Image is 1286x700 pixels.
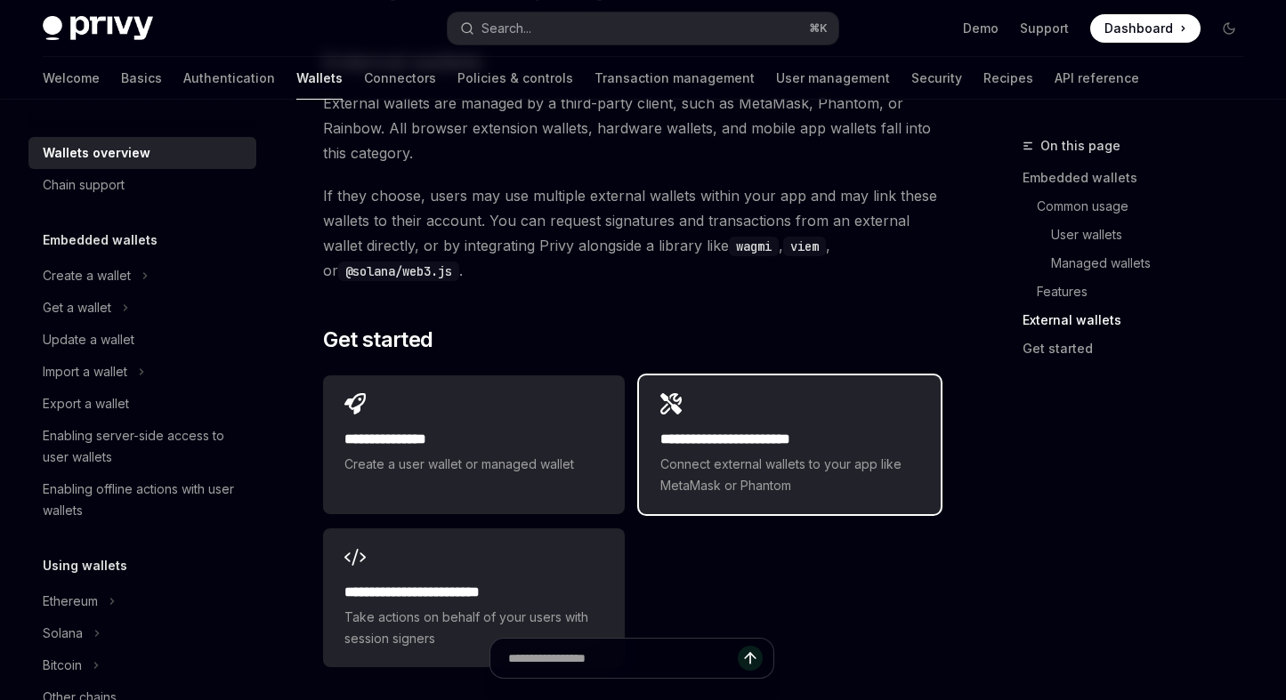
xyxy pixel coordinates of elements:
a: Embedded wallets [1023,164,1258,192]
div: Search... [481,18,531,39]
button: Search...⌘K [448,12,838,44]
h5: Using wallets [43,555,127,576]
a: Policies & controls [457,57,573,100]
div: Create a wallet [43,265,131,286]
a: Demo [963,20,999,37]
a: Features [1037,278,1258,306]
a: Connectors [364,57,436,100]
a: Wallets overview [28,137,256,169]
a: Common usage [1037,192,1258,221]
a: Managed wallets [1051,249,1258,278]
span: External wallets are managed by a third-party client, such as MetaMask, Phantom, or Rainbow. All ... [323,91,941,165]
a: API reference [1055,57,1139,100]
span: ⌘ K [809,21,828,36]
span: Take actions on behalf of your users with session signers [344,607,603,649]
a: Welcome [43,57,100,100]
div: Update a wallet [43,329,134,350]
span: Dashboard [1104,20,1173,37]
div: Wallets overview [43,142,150,164]
span: If they choose, users may use multiple external wallets within your app and may link these wallet... [323,183,941,283]
a: Support [1020,20,1069,37]
div: Chain support [43,174,125,196]
img: dark logo [43,16,153,41]
a: Dashboard [1090,14,1201,43]
a: Export a wallet [28,388,256,420]
div: Enabling offline actions with user wallets [43,479,246,521]
a: Recipes [983,57,1033,100]
code: wagmi [729,237,779,256]
a: Enabling server-side access to user wallets [28,420,256,473]
button: Toggle dark mode [1215,14,1243,43]
a: Basics [121,57,162,100]
a: Get started [1023,334,1258,363]
div: Solana [43,623,83,644]
span: Create a user wallet or managed wallet [344,454,603,475]
code: @solana/web3.js [338,261,459,281]
span: On this page [1040,135,1120,157]
a: Authentication [183,57,275,100]
a: User wallets [1051,221,1258,249]
a: Transaction management [594,57,755,100]
a: Chain support [28,169,256,201]
a: User management [776,57,890,100]
a: Wallets [296,57,343,100]
div: Enabling server-side access to user wallets [43,425,246,468]
div: Get a wallet [43,297,111,318]
code: viem [783,237,826,256]
a: Update a wallet [28,324,256,356]
a: Enabling offline actions with user wallets [28,473,256,527]
h5: Embedded wallets [43,229,158,251]
a: External wallets [1023,306,1258,334]
span: Connect external wallets to your app like MetaMask or Phantom [660,454,919,496]
div: Bitcoin [43,655,82,676]
div: Import a wallet [43,361,127,382]
div: Export a wallet [43,393,129,414]
button: Send message [738,646,763,671]
div: Ethereum [43,591,98,612]
a: Security [911,57,962,100]
span: Get started [323,326,433,354]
